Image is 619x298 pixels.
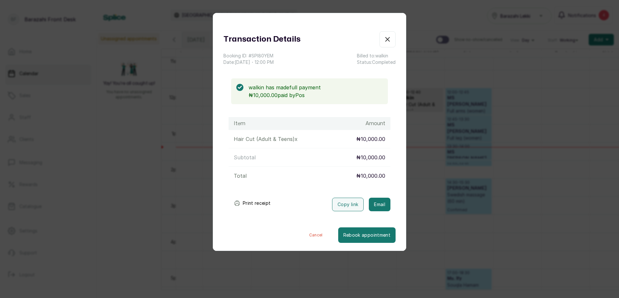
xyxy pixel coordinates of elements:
button: Email [369,198,390,211]
p: ₦10,000.00 [356,135,385,143]
h1: Item [234,120,245,127]
p: ₦10,000.00 paid by Pos [249,91,383,99]
button: Rebook appointment [338,227,396,243]
button: Print receipt [229,197,276,210]
p: Subtotal [234,154,256,161]
p: ₦10,000.00 [356,172,385,180]
p: walkin has made full payment [249,84,383,91]
p: Status: Completed [357,59,396,65]
p: Date: [DATE] ・ 12:00 PM [223,59,274,65]
p: Billed to: walkin [357,53,396,59]
button: Cancel [294,227,338,243]
button: Copy link [332,198,364,211]
p: Hair Cut (Adult & Teens) x [234,135,298,143]
p: ₦10,000.00 [356,154,385,161]
p: Total [234,172,247,180]
h1: Transaction Details [223,34,300,45]
h1: Amount [366,120,385,127]
p: Booking ID: # SPl80YEM [223,53,274,59]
